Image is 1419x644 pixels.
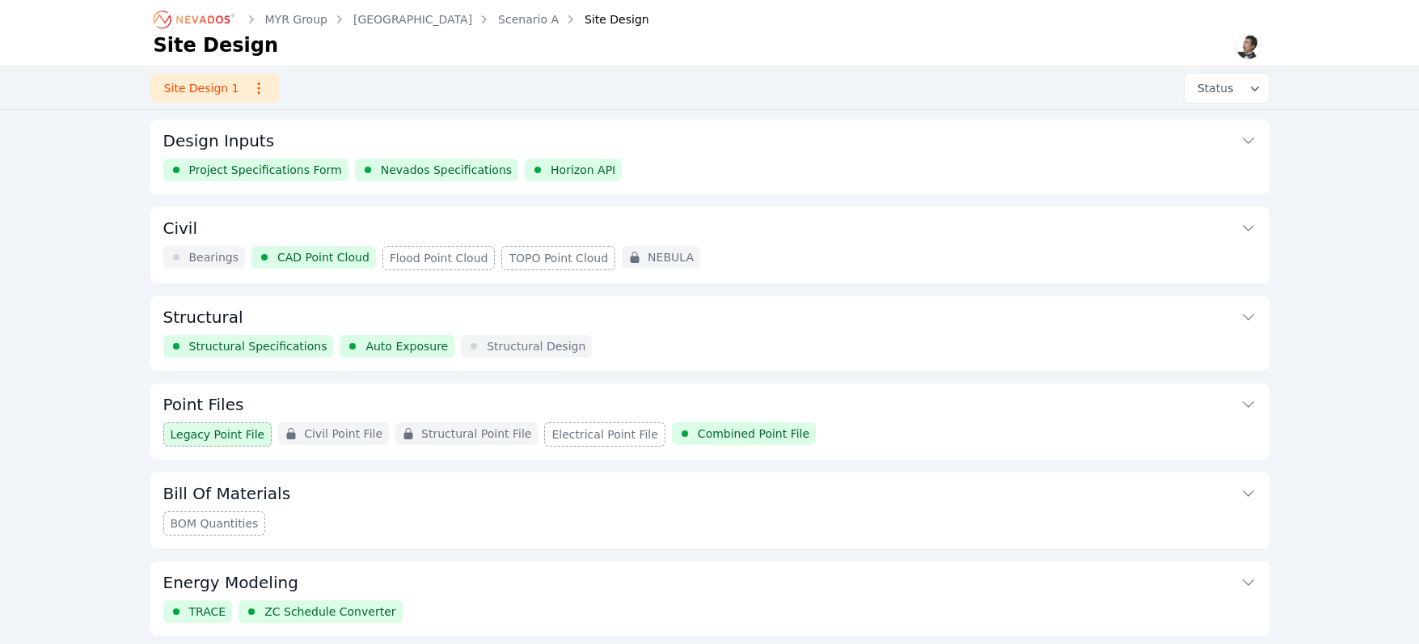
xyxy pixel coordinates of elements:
[390,250,488,266] span: Flood Point Cloud
[381,162,512,178] span: Nevados Specifications
[171,515,259,532] span: BOM Quantities
[163,383,1256,422] button: Point Files
[150,472,1269,549] div: Bill Of MaterialsBOM Quantities
[163,129,275,152] h3: Design Inputs
[150,74,279,103] a: Site Design 1
[421,426,531,442] span: Structural Point File
[562,11,649,28] div: Site Design
[154,6,649,32] nav: Breadcrumb
[277,249,370,265] span: CAD Point Cloud
[698,426,809,442] span: Combined Point File
[154,32,279,58] h1: Site Design
[150,120,1269,194] div: Design InputsProject Specifications FormNevados SpecificationsHorizon API
[1185,74,1269,103] button: Status
[163,120,1256,159] button: Design Inputs
[150,296,1269,371] div: StructuralStructural SpecificationsAuto ExposureStructural Design
[163,571,298,594] h3: Energy Modeling
[1191,80,1234,96] span: Status
[150,383,1269,460] div: Point FilesLegacy Point FileCivil Point FileStructural Point FileElectrical Point FileCombined Po...
[163,217,197,239] h3: Civil
[189,604,226,620] span: TRACE
[171,426,265,443] span: Legacy Point File
[189,249,239,265] span: Bearings
[150,561,1269,636] div: Energy ModelingTRACEZC Schedule Converter
[189,338,327,354] span: Structural Specifications
[163,393,244,416] h3: Point Files
[365,338,448,354] span: Auto Exposure
[487,338,585,354] span: Structural Design
[265,11,327,28] a: MYR Group
[551,426,657,443] span: Electrical Point File
[150,207,1269,283] div: CivilBearingsCAD Point CloudFlood Point CloudTOPO Point CloudNEBULA
[304,426,382,442] span: Civil Point File
[648,249,694,265] span: NEBULA
[1235,34,1261,60] img: Alex Kushner
[353,11,472,28] a: [GEOGRAPHIC_DATA]
[163,306,243,328] h3: Structural
[163,561,1256,600] button: Energy Modeling
[264,604,395,620] span: ZC Schedule Converter
[163,482,291,505] h3: Bill Of Materials
[163,472,1256,511] button: Bill Of Materials
[509,250,608,266] span: TOPO Point Cloud
[498,11,559,28] a: Scenario A
[551,162,615,178] span: Horizon API
[163,296,1256,335] button: Structural
[189,162,342,178] span: Project Specifications Form
[163,207,1256,246] button: Civil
